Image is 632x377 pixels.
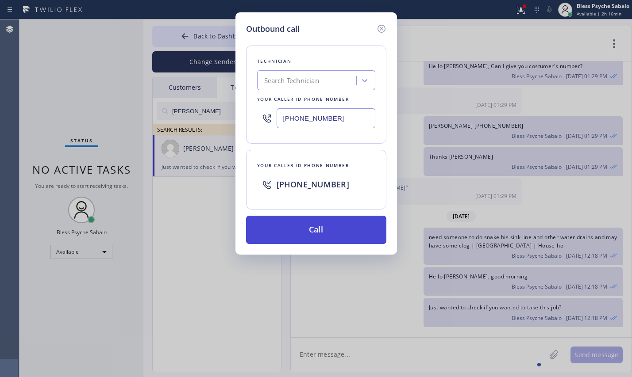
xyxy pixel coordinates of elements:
[264,76,319,86] div: Search Technician
[257,161,375,170] div: Your caller id phone number
[277,108,375,128] input: (123) 456-7890
[277,179,349,190] span: [PHONE_NUMBER]
[246,23,300,35] h5: Outbound call
[257,95,375,104] div: Your caller id phone number
[246,216,386,244] button: Call
[257,57,375,66] div: Technician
